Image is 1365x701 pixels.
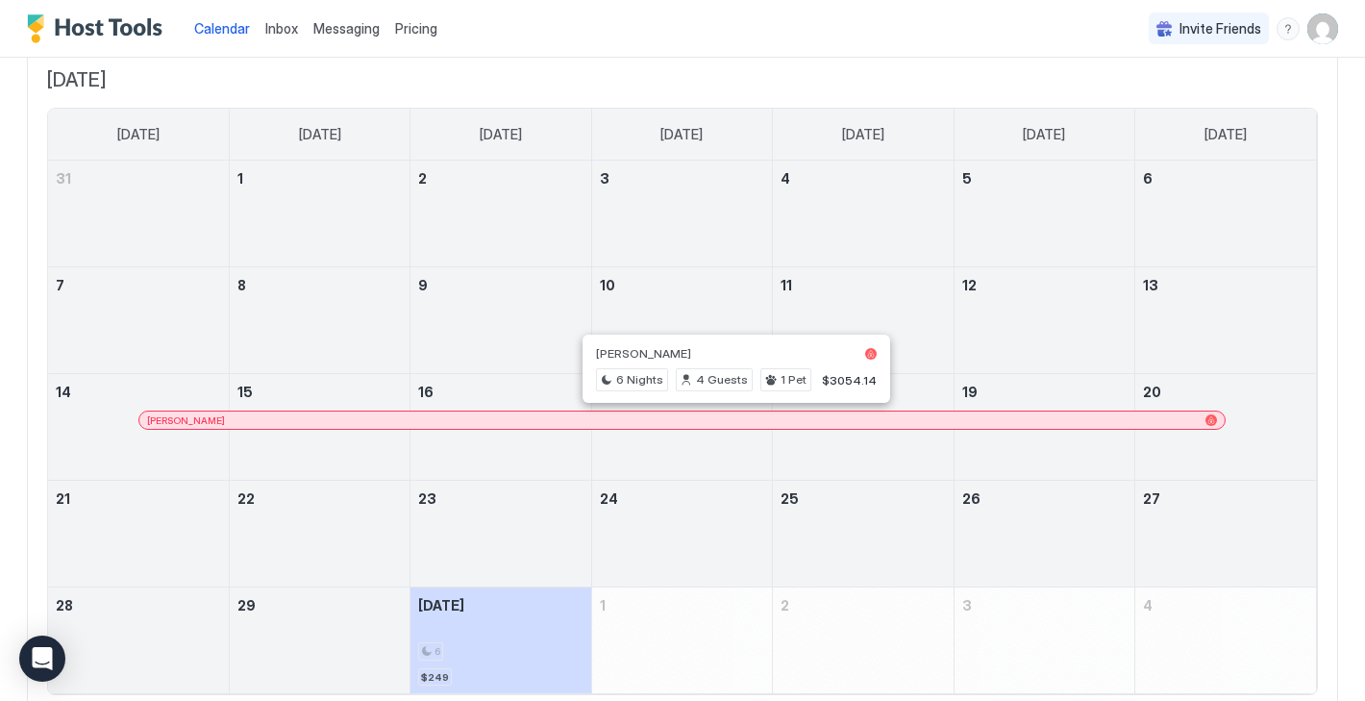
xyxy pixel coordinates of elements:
a: Monday [280,109,360,161]
span: 9 [418,277,428,293]
span: 2 [418,170,427,187]
a: Inbox [265,18,298,38]
a: Calendar [194,18,250,38]
a: Tuesday [460,109,541,161]
span: 14 [56,384,71,400]
a: September 26, 2025 [955,481,1134,516]
a: September 2, 2025 [410,161,590,196]
div: menu [1277,17,1300,40]
span: 1 [600,597,606,613]
td: September 5, 2025 [954,161,1134,267]
td: September 2, 2025 [410,161,591,267]
a: September 8, 2025 [230,267,409,303]
a: September 7, 2025 [48,267,229,303]
a: September 24, 2025 [592,481,772,516]
a: September 22, 2025 [230,481,409,516]
span: 6 Nights [616,371,663,388]
td: September 6, 2025 [1135,161,1316,267]
td: September 24, 2025 [591,481,772,588]
span: [DATE] [1204,126,1247,143]
span: 1 [237,170,243,187]
a: September 28, 2025 [48,588,229,623]
span: Calendar [194,20,250,37]
span: 1 Pet [781,371,807,388]
a: September 3, 2025 [592,161,772,196]
td: September 21, 2025 [48,481,229,588]
a: September 16, 2025 [410,374,590,410]
span: 6 [1143,170,1153,187]
a: September 13, 2025 [1135,267,1316,303]
td: September 12, 2025 [954,267,1134,374]
a: October 4, 2025 [1135,588,1316,623]
span: [DATE] [47,68,1318,92]
a: September 21, 2025 [48,481,229,516]
a: September 11, 2025 [773,267,953,303]
span: 4 [1143,597,1153,613]
a: September 30, 2025 [410,588,590,623]
div: [PERSON_NAME] [147,414,1217,427]
a: August 31, 2025 [48,161,229,196]
div: Host Tools Logo [27,14,171,43]
a: September 9, 2025 [410,267,590,303]
a: Messaging [313,18,380,38]
span: $249 [421,671,449,684]
td: September 26, 2025 [954,481,1134,588]
td: September 25, 2025 [773,481,954,588]
span: 28 [56,597,73,613]
span: [DATE] [660,126,703,143]
td: September 30, 2025 [410,588,591,694]
span: 7 [56,277,64,293]
a: September 14, 2025 [48,374,229,410]
td: September 8, 2025 [229,267,409,374]
span: 27 [1143,490,1160,507]
td: October 4, 2025 [1135,588,1316,694]
td: September 20, 2025 [1135,374,1316,481]
span: Pricing [395,20,437,38]
span: [PERSON_NAME] [147,414,225,427]
span: 2 [781,597,789,613]
span: 22 [237,490,255,507]
span: 15 [237,384,253,400]
td: September 7, 2025 [48,267,229,374]
span: Messaging [313,20,380,37]
td: September 15, 2025 [229,374,409,481]
span: 11 [781,277,792,293]
a: Friday [1004,109,1084,161]
a: September 20, 2025 [1135,374,1316,410]
span: 23 [418,490,436,507]
a: Saturday [1185,109,1266,161]
a: September 29, 2025 [230,588,409,623]
a: Thursday [823,109,904,161]
span: 4 Guests [696,371,748,388]
span: 24 [600,490,618,507]
td: September 27, 2025 [1135,481,1316,588]
td: September 19, 2025 [954,374,1134,481]
td: September 10, 2025 [591,267,772,374]
span: 4 [781,170,790,187]
td: September 1, 2025 [229,161,409,267]
td: September 14, 2025 [48,374,229,481]
td: October 3, 2025 [954,588,1134,694]
a: September 4, 2025 [773,161,953,196]
a: September 19, 2025 [955,374,1134,410]
span: 8 [237,277,246,293]
span: $3054.14 [822,373,877,388]
td: September 11, 2025 [773,267,954,374]
span: 12 [962,277,977,293]
a: September 12, 2025 [955,267,1134,303]
a: September 23, 2025 [410,481,590,516]
td: October 1, 2025 [591,588,772,694]
span: 3 [600,170,609,187]
span: Invite Friends [1179,20,1261,38]
span: [PERSON_NAME] [596,346,691,361]
div: User profile [1307,13,1338,44]
div: Open Intercom Messenger [19,636,65,682]
a: September 25, 2025 [773,481,953,516]
a: October 3, 2025 [955,588,1134,623]
span: 26 [962,490,980,507]
span: [DATE] [418,597,464,613]
td: August 31, 2025 [48,161,229,267]
a: September 27, 2025 [1135,481,1316,516]
a: September 10, 2025 [592,267,772,303]
a: Sunday [98,109,179,161]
